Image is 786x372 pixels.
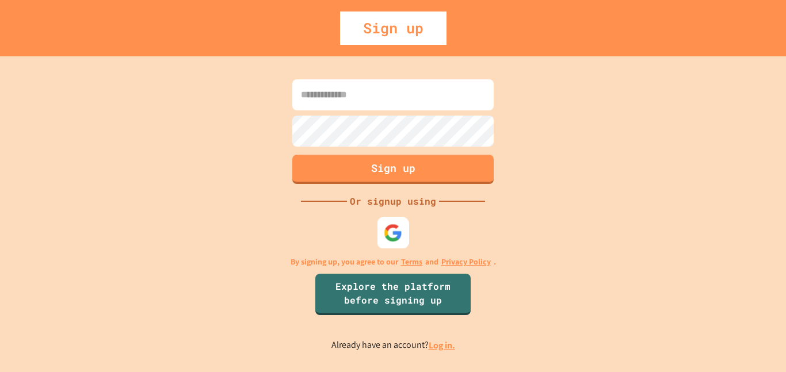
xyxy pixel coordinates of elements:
[347,194,439,208] div: Or signup using
[401,256,422,268] a: Terms
[429,339,455,351] a: Log in.
[315,274,471,315] a: Explore the platform before signing up
[384,223,403,242] img: google-icon.svg
[340,11,447,45] div: Sign up
[291,256,496,268] p: By signing up, you agree to our and .
[292,155,494,184] button: Sign up
[441,256,491,268] a: Privacy Policy
[331,338,455,352] p: Already have an account?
